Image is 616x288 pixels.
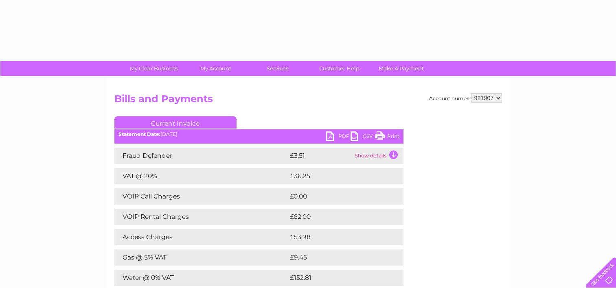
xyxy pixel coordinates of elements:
td: Gas @ 5% VAT [114,249,288,266]
td: VOIP Call Charges [114,188,288,205]
td: VOIP Rental Charges [114,209,288,225]
td: Water @ 0% VAT [114,270,288,286]
a: Customer Help [306,61,373,76]
a: Current Invoice [114,116,237,129]
a: CSV [351,131,375,143]
a: Services [244,61,311,76]
a: Print [375,131,399,143]
td: VAT @ 20% [114,168,288,184]
td: £53.98 [288,229,387,245]
h2: Bills and Payments [114,93,502,109]
div: [DATE] [114,131,403,137]
a: Make A Payment [368,61,435,76]
td: £3.51 [288,148,353,164]
div: Account number [429,93,502,103]
td: £62.00 [288,209,387,225]
a: My Clear Business [120,61,187,76]
td: £36.25 [288,168,387,184]
td: Fraud Defender [114,148,288,164]
td: £152.81 [288,270,388,286]
td: £0.00 [288,188,385,205]
td: Access Charges [114,229,288,245]
a: PDF [326,131,351,143]
td: £9.45 [288,249,385,266]
b: Statement Date: [118,131,160,137]
td: Show details [353,148,403,164]
a: My Account [182,61,249,76]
